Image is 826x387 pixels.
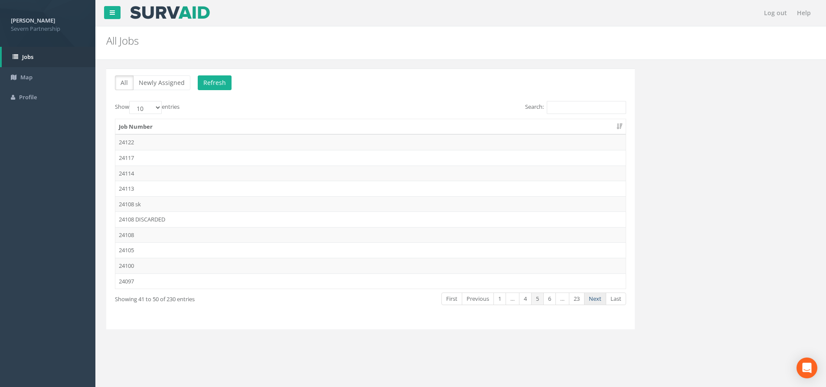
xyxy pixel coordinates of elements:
td: 24108 DISCARDED [115,211,626,227]
td: 24097 [115,273,626,289]
label: Show entries [115,101,180,114]
td: 24105 [115,242,626,258]
a: 5 [531,293,544,305]
th: Job Number: activate to sort column ascending [115,119,626,135]
a: [PERSON_NAME] Severn Partnership [11,14,85,33]
a: Next [584,293,606,305]
a: 1 [493,293,506,305]
a: … [555,293,569,305]
h2: All Jobs [106,35,695,46]
td: 24114 [115,166,626,181]
a: 6 [543,293,556,305]
span: Map [20,73,33,81]
a: First [441,293,462,305]
select: Showentries [129,101,162,114]
td: 24100 [115,258,626,273]
div: Showing 41 to 50 of 230 entries [115,292,320,303]
button: All [115,75,134,90]
button: Refresh [198,75,232,90]
div: Open Intercom Messenger [797,358,817,378]
a: Last [606,293,626,305]
button: Newly Assigned [133,75,190,90]
td: 24122 [115,134,626,150]
td: 24108 sk [115,196,626,212]
td: 24117 [115,150,626,166]
span: Jobs [22,53,33,61]
a: Jobs [2,47,95,67]
a: 23 [569,293,584,305]
strong: [PERSON_NAME] [11,16,55,24]
span: Profile [19,93,37,101]
td: 24113 [115,181,626,196]
label: Search: [525,101,626,114]
a: Previous [462,293,494,305]
a: … [506,293,519,305]
a: 4 [519,293,532,305]
span: Severn Partnership [11,25,85,33]
td: 24108 [115,227,626,243]
input: Search: [547,101,626,114]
